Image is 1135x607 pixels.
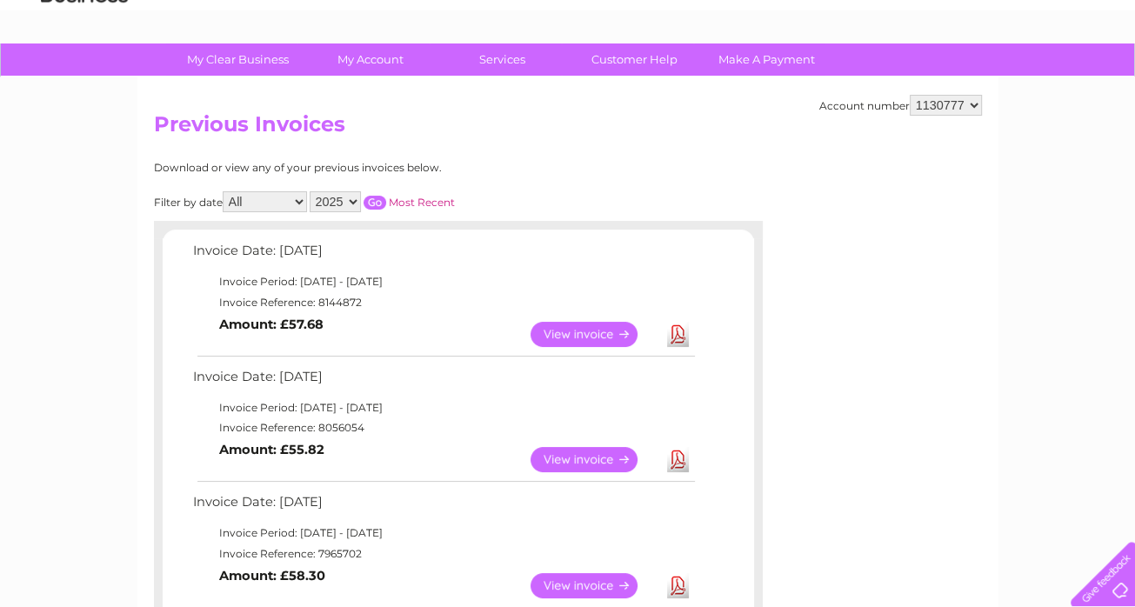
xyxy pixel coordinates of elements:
a: My Clear Business [166,43,310,76]
a: Services [431,43,574,76]
td: Invoice Date: [DATE] [189,239,698,271]
a: View [531,447,658,472]
td: Invoice Date: [DATE] [189,490,698,523]
a: 0333 014 3131 [807,9,927,30]
a: Download [667,322,689,347]
div: Account number [819,95,982,116]
a: Customer Help [563,43,706,76]
img: logo.png [40,45,129,98]
td: Invoice Reference: 8144872 [189,292,698,313]
a: View [531,573,658,598]
td: Invoice Date: [DATE] [189,365,698,397]
td: Invoice Reference: 7965702 [189,544,698,564]
td: Invoice Reference: 8056054 [189,417,698,438]
a: Download [667,447,689,472]
div: Clear Business is a trading name of Verastar Limited (registered in [GEOGRAPHIC_DATA] No. 3667643... [157,10,979,84]
td: Invoice Period: [DATE] - [DATE] [189,397,698,418]
b: Amount: £55.82 [219,442,324,457]
b: Amount: £57.68 [219,317,324,332]
a: Most Recent [389,196,455,209]
a: Blog [984,74,1009,87]
a: Download [667,573,689,598]
b: Amount: £58.30 [219,568,325,584]
a: Telecoms [921,74,973,87]
h2: Previous Invoices [154,112,982,145]
a: Energy [872,74,911,87]
a: Make A Payment [695,43,838,76]
a: Water [829,74,862,87]
td: Invoice Period: [DATE] - [DATE] [189,271,698,292]
a: My Account [298,43,442,76]
a: Contact [1019,74,1062,87]
div: Download or view any of your previous invoices below. [154,162,611,174]
a: View [531,322,658,347]
td: Invoice Period: [DATE] - [DATE] [189,523,698,544]
a: Log out [1078,74,1118,87]
div: Filter by date [154,191,611,212]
